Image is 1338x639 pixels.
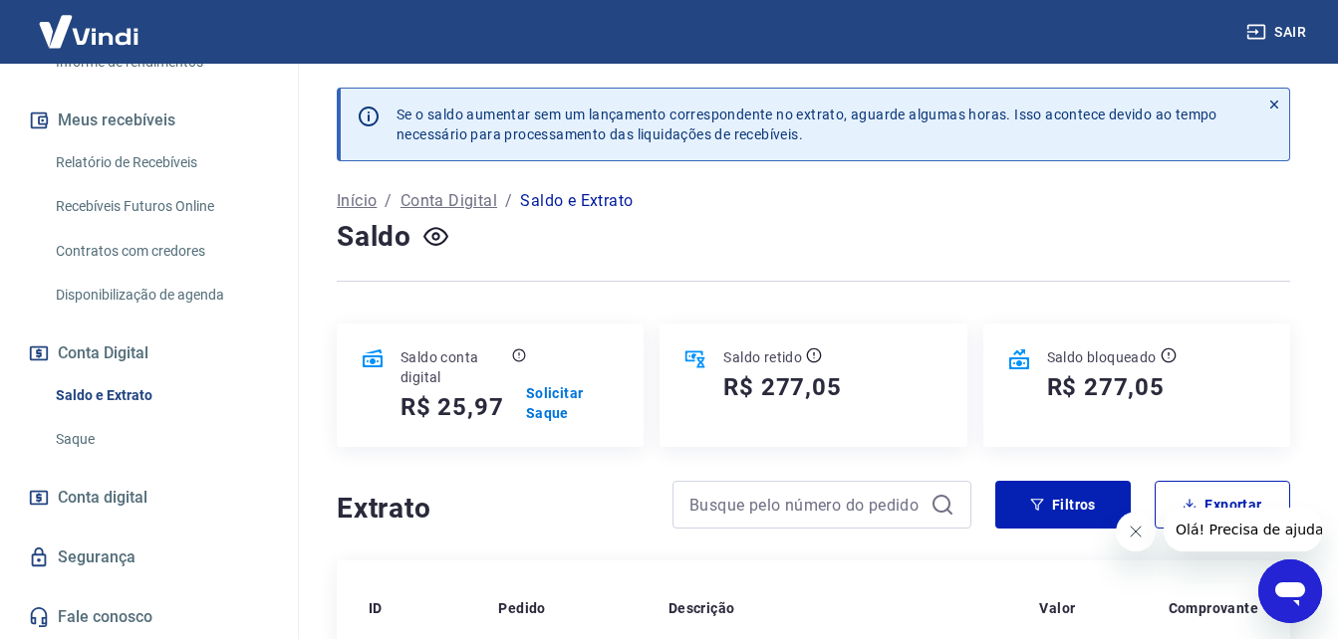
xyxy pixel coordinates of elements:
[1039,598,1075,618] p: Valor
[48,375,274,416] a: Saldo e Extrato
[1169,598,1258,618] p: Comprovante
[689,490,923,520] input: Busque pelo número do pedido
[24,99,274,142] button: Meus recebíveis
[669,598,735,618] p: Descrição
[1116,512,1156,551] iframe: Fechar mensagem
[24,535,274,579] a: Segurança
[723,371,841,403] h5: R$ 277,05
[48,275,274,316] a: Disponibilização de agenda
[48,142,274,183] a: Relatório de Recebíveis
[1047,347,1157,367] p: Saldo bloqueado
[24,1,153,62] img: Vindi
[1164,508,1322,551] iframe: Mensagem da empresa
[1242,14,1314,51] button: Sair
[401,347,508,387] p: Saldo conta digital
[337,217,411,257] h4: Saldo
[337,489,649,529] h4: Extrato
[24,331,274,375] button: Conta Digital
[24,595,274,639] a: Fale conosco
[520,189,633,213] p: Saldo e Extrato
[12,14,167,30] span: Olá! Precisa de ajuda?
[1047,371,1165,403] h5: R$ 277,05
[723,347,802,367] p: Saldo retido
[337,189,377,213] a: Início
[498,598,545,618] p: Pedido
[58,484,147,512] span: Conta digital
[24,476,274,520] a: Conta digital
[48,231,274,272] a: Contratos com credores
[48,186,274,227] a: Recebíveis Futuros Online
[526,383,620,423] a: Solicitar Saque
[401,391,503,423] h5: R$ 25,97
[401,189,497,213] a: Conta Digital
[1258,559,1322,623] iframe: Botão para abrir a janela de mensagens
[385,189,392,213] p: /
[1155,481,1290,529] button: Exportar
[505,189,512,213] p: /
[369,598,383,618] p: ID
[48,419,274,460] a: Saque
[995,481,1131,529] button: Filtros
[397,105,1217,144] p: Se o saldo aumentar sem um lançamento correspondente no extrato, aguarde algumas horas. Isso acon...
